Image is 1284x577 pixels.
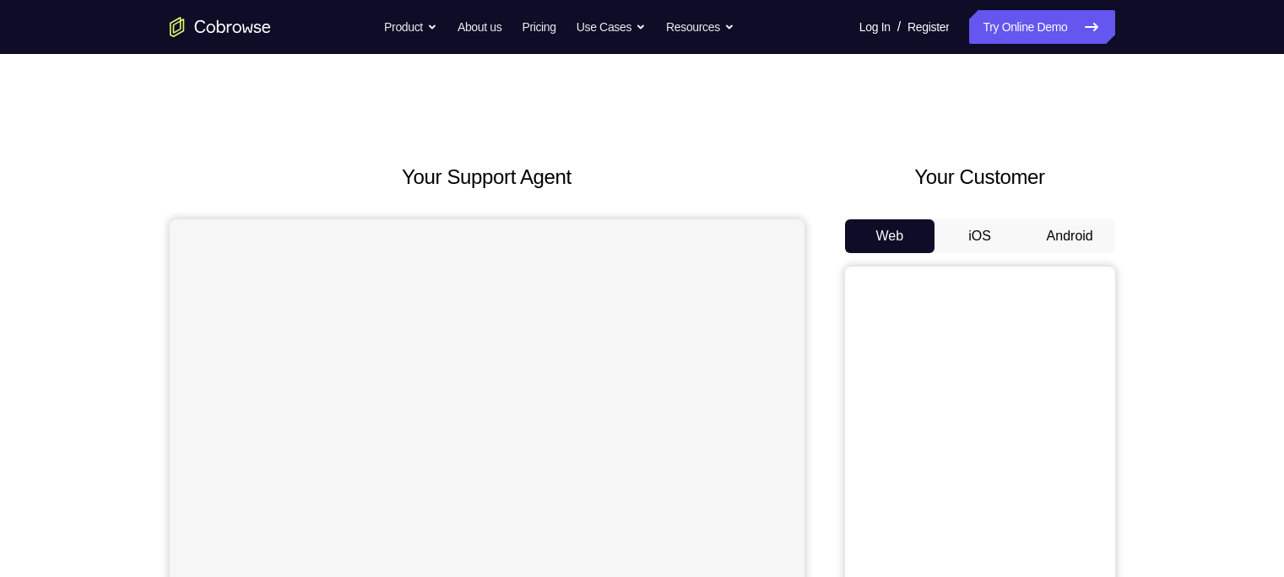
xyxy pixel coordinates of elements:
a: About us [458,10,501,44]
a: Go to the home page [170,17,271,37]
button: Use Cases [577,10,646,44]
button: Resources [666,10,734,44]
button: Web [845,219,935,253]
a: Pricing [522,10,555,44]
a: Try Online Demo [969,10,1114,44]
a: Register [907,10,949,44]
h2: Your Customer [845,162,1115,192]
button: iOS [935,219,1025,253]
a: Log In [859,10,891,44]
h2: Your Support Agent [170,162,805,192]
button: Android [1025,219,1115,253]
button: Product [384,10,437,44]
span: / [897,17,901,37]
